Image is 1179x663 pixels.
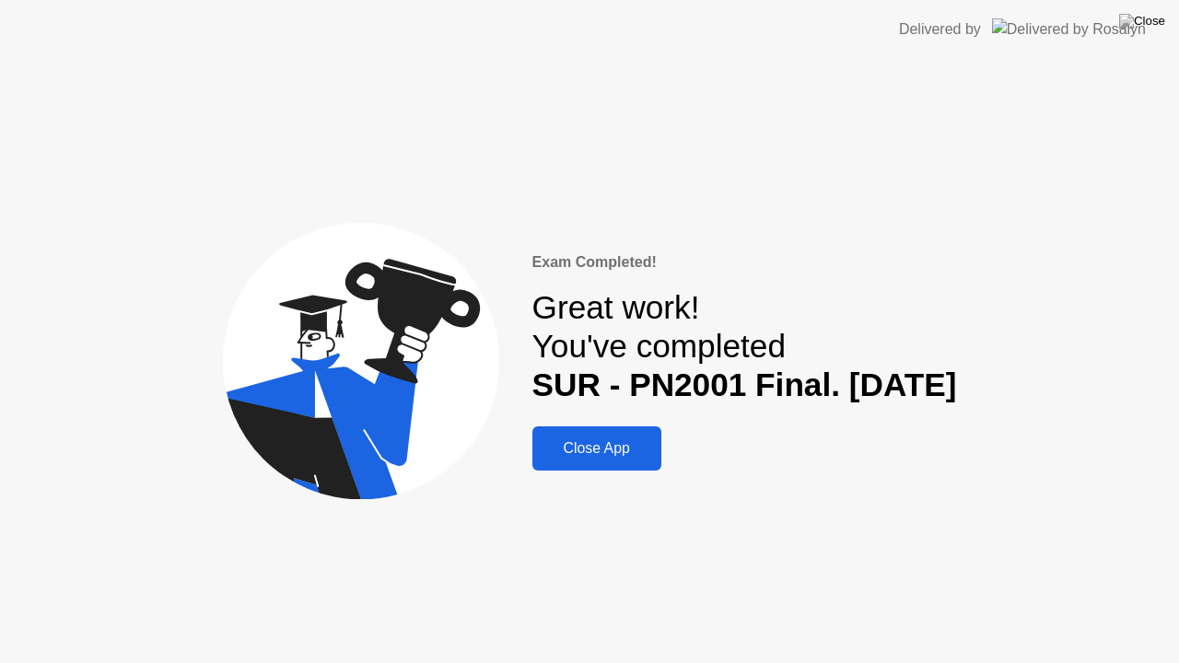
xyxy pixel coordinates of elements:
[532,426,661,471] button: Close App
[532,251,957,273] div: Exam Completed!
[532,366,957,402] b: SUR - PN2001 Final. [DATE]
[1119,14,1165,29] img: Close
[538,440,656,457] div: Close App
[532,288,957,405] div: Great work! You've completed
[899,18,981,41] div: Delivered by
[992,18,1146,40] img: Delivered by Rosalyn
